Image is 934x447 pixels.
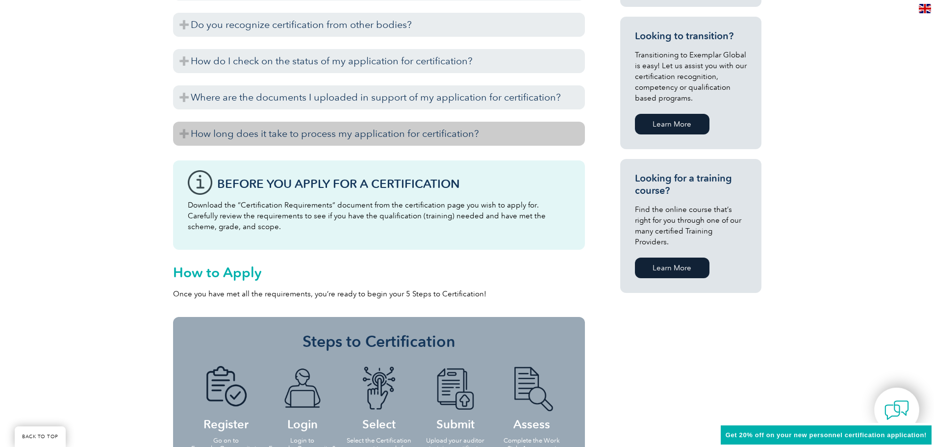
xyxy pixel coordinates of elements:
p: Find the online course that’s right for you through one of our many certified Training Providers. [635,204,747,247]
h2: How to Apply [173,264,585,280]
h3: Looking to transition? [635,30,747,42]
h4: Submit [420,366,491,429]
h3: How do I check on the status of my application for certification? [173,49,585,73]
h3: How long does it take to process my application for certification? [173,122,585,146]
h3: Where are the documents I uploaded in support of my application for certification? [173,85,585,109]
h3: Do you recognize certification from other bodies? [173,13,585,37]
h3: Before You Apply For a Certification [217,178,570,190]
a: BACK TO TOP [15,426,66,447]
h4: Register [191,366,261,429]
img: contact-chat.png [884,398,909,422]
h3: Steps to Certification [188,332,570,351]
img: icon-blue-doc-tick.png [199,366,253,411]
h3: Looking for a training course? [635,172,747,197]
a: Learn More [635,258,709,278]
img: en [919,4,931,13]
p: Once you have met all the requirements, you’re ready to begin your 5 Steps to Certification! [173,289,585,299]
p: Download the “Certification Requirements” document from the certification page you wish to apply ... [188,200,570,232]
p: Transitioning to Exemplar Global is easy! Let us assist you with our certification recognition, c... [635,50,747,104]
img: icon-blue-doc-arrow.png [429,366,482,411]
h4: Select [344,366,414,429]
img: icon-blue-laptop-male.png [276,366,329,411]
h4: Assess [497,366,567,429]
h4: Login [267,366,338,429]
a: Learn More [635,114,709,134]
img: icon-blue-doc-search.png [505,366,559,411]
img: icon-blue-finger-button.png [352,366,406,411]
span: Get 20% off on your new personnel certification application! [726,431,927,439]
